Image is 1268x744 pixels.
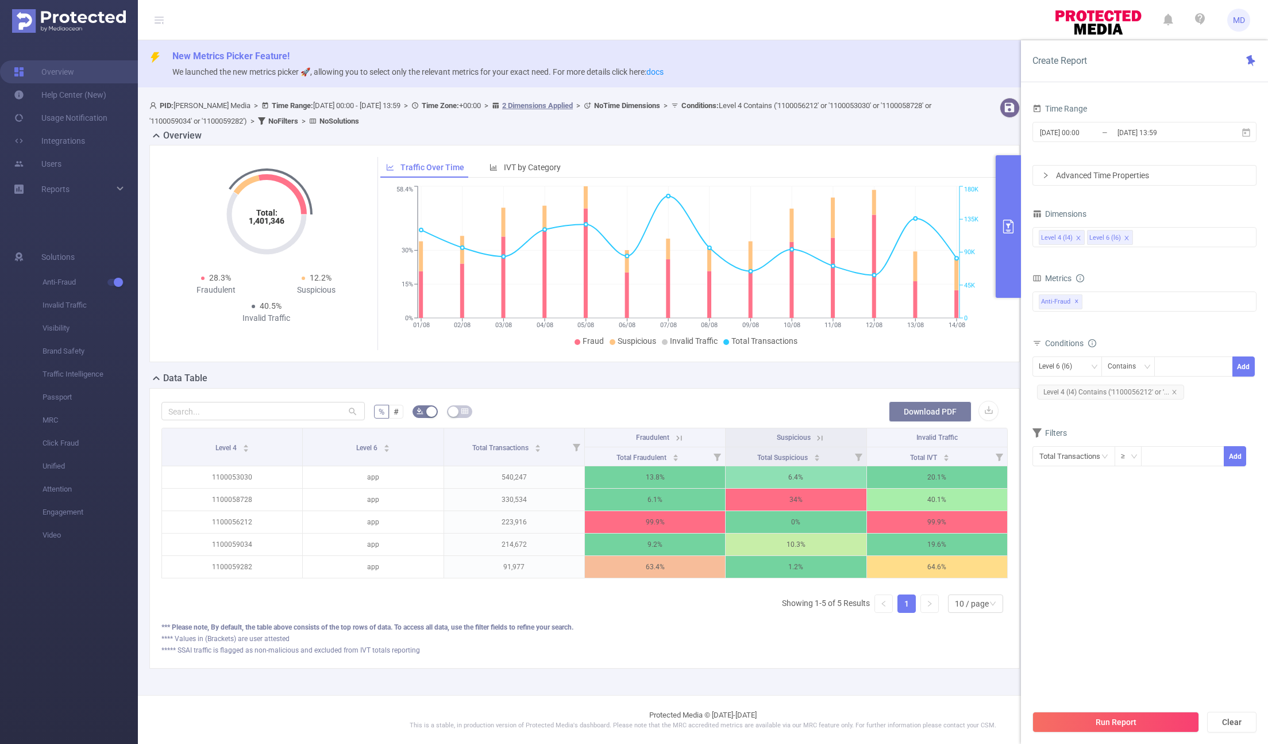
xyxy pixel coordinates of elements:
span: Video [43,524,138,547]
span: New Metrics Picker Feature! [172,51,290,62]
i: Filter menu [568,428,584,466]
button: Add [1224,446,1246,466]
span: We launched the new metrics picker 🚀, allowing you to select only the relevant metrics for your e... [172,67,664,76]
span: Fraudulent [636,434,669,442]
input: Start date [1039,125,1132,140]
span: Filters [1032,428,1067,438]
input: Search... [161,402,365,420]
i: icon: info-circle [1076,274,1084,282]
span: Conditions [1045,339,1096,348]
p: 99.9% [867,511,1007,533]
a: Reports [41,178,70,201]
i: icon: caret-up [814,452,820,456]
span: Total Suspicious [757,454,810,462]
i: icon: close [1076,235,1081,242]
i: icon: caret-up [943,452,949,456]
span: > [481,101,492,110]
span: Create Report [1032,55,1087,66]
tspan: 0% [405,315,413,322]
i: icon: close [1171,389,1177,395]
span: Total Transactions [731,336,797,346]
i: icon: line-chart [386,163,394,171]
p: 1100059282 [162,556,302,578]
span: Unified [43,455,138,478]
p: This is a stable, in production version of Protected Media's dashboard. Please note that the MRC ... [167,721,1239,731]
a: 1 [898,595,915,612]
i: icon: caret-down [943,457,949,460]
span: Invalid Traffic [43,294,138,317]
b: Time Range: [272,101,313,110]
i: icon: right [926,600,933,607]
b: Time Zone: [422,101,459,110]
li: Level 4 (l4) [1039,230,1085,245]
span: Level 6 [356,444,379,452]
li: 1 [897,595,916,613]
span: Total IVT [910,454,939,462]
span: Anti-Fraud [1039,294,1082,309]
div: Level 4 (l4) [1041,231,1073,246]
i: icon: close [1124,235,1130,242]
div: Sort [534,443,541,450]
span: IVT by Category [504,163,561,172]
tspan: 13/08 [907,321,924,329]
div: icon: rightAdvanced Time Properties [1033,166,1256,185]
span: > [298,117,309,125]
i: icon: down [989,600,996,608]
span: 12.2% [310,273,332,282]
div: Level 6 (l6) [1039,357,1080,376]
p: 6.4% [726,466,866,488]
i: icon: caret-up [535,443,541,446]
div: Level 6 (l6) [1089,231,1121,246]
span: Attention [43,478,138,501]
a: Users [14,152,61,175]
span: Brand Safety [43,340,138,363]
span: Invalid Traffic [670,336,718,346]
b: PID: [160,101,174,110]
span: > [250,101,261,110]
div: ≥ [1121,447,1133,466]
img: Protected Media [12,9,126,33]
p: 223,916 [444,511,584,533]
tspan: 07/08 [660,321,677,329]
tspan: 10/08 [784,321,800,329]
i: icon: info-circle [1088,339,1096,347]
b: No Filters [268,117,298,125]
p: 64.6% [867,556,1007,578]
span: 28.3% [209,273,231,282]
div: Invalid Traffic [216,312,317,324]
i: icon: caret-up [242,443,249,446]
p: app [303,556,443,578]
p: 19.6% [867,534,1007,555]
tspan: 03/08 [495,321,512,329]
p: app [303,466,443,488]
span: Level 4 [215,444,238,452]
i: icon: user [149,102,160,109]
button: Add [1232,356,1255,377]
i: icon: down [1144,363,1151,371]
span: Anti-Fraud [43,271,138,294]
p: app [303,511,443,533]
tspan: 12/08 [866,321,882,329]
div: Fraudulent [166,284,267,296]
span: Metrics [1032,274,1072,283]
i: icon: bg-colors [417,408,423,415]
p: 10.3% [726,534,866,555]
b: Conditions : [681,101,719,110]
tspan: 1,401,346 [249,216,284,225]
p: 13.8% [585,466,725,488]
button: Run Report [1032,712,1199,733]
footer: Protected Media © [DATE]-[DATE] [138,695,1268,744]
tspan: 06/08 [619,321,635,329]
i: icon: right [1042,172,1049,179]
div: Sort [672,452,679,459]
h2: Data Table [163,371,207,385]
tspan: 09/08 [742,321,759,329]
p: app [303,489,443,511]
span: Visibility [43,317,138,340]
tspan: 15% [402,281,413,288]
div: Sort [242,443,249,450]
i: icon: bar-chart [490,163,498,171]
a: Usage Notification [14,106,107,129]
i: icon: caret-down [673,457,679,460]
tspan: Total: [256,208,277,217]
